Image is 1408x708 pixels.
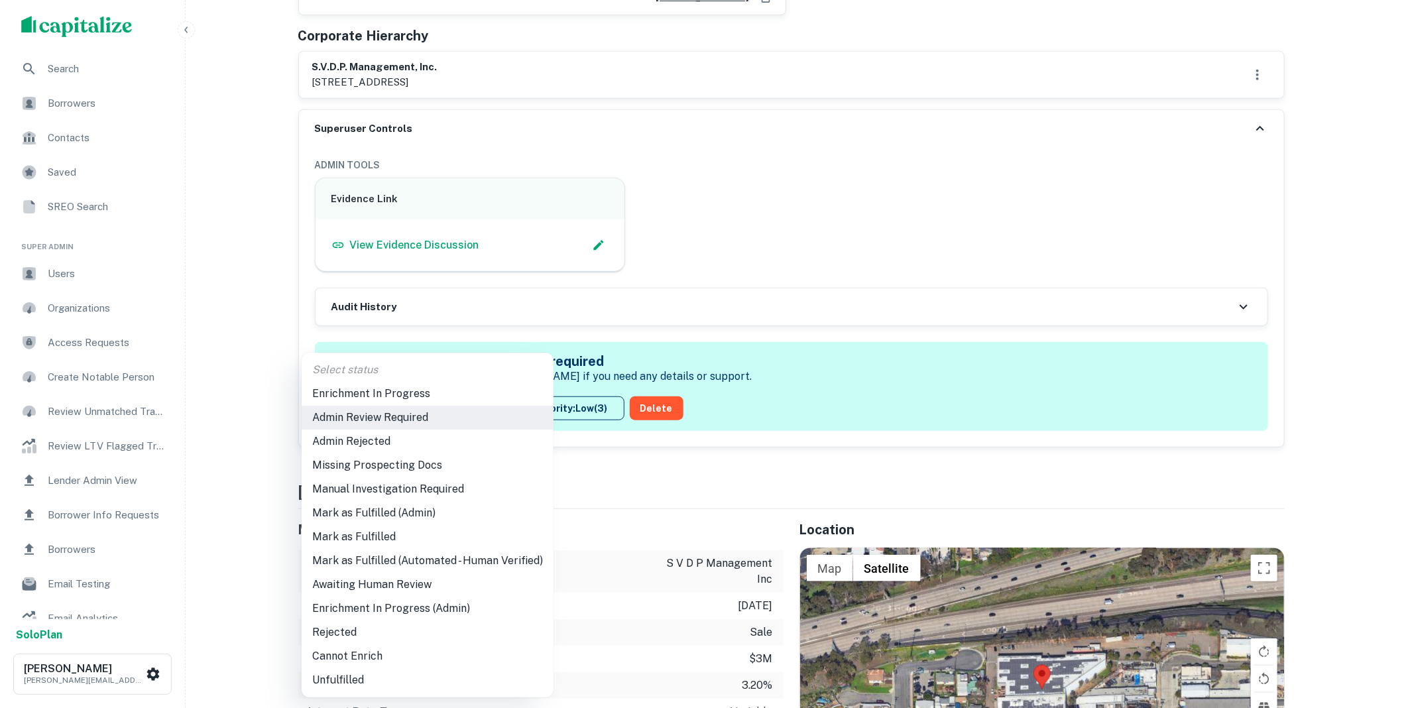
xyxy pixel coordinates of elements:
[302,668,554,692] li: Unfulfilled
[302,597,554,620] li: Enrichment In Progress (Admin)
[302,406,554,430] li: Admin Review Required
[302,549,554,573] li: Mark as Fulfilled (Automated - Human Verified)
[302,620,554,644] li: Rejected
[302,477,554,501] li: Manual Investigation Required
[302,382,554,406] li: Enrichment In Progress
[302,430,554,453] li: Admin Rejected
[302,525,554,549] li: Mark as Fulfilled
[302,501,554,525] li: Mark as Fulfilled (Admin)
[302,644,554,668] li: Cannot Enrich
[302,453,554,477] li: Missing Prospecting Docs
[302,573,554,597] li: Awaiting Human Review
[1342,602,1408,666] iframe: Chat Widget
